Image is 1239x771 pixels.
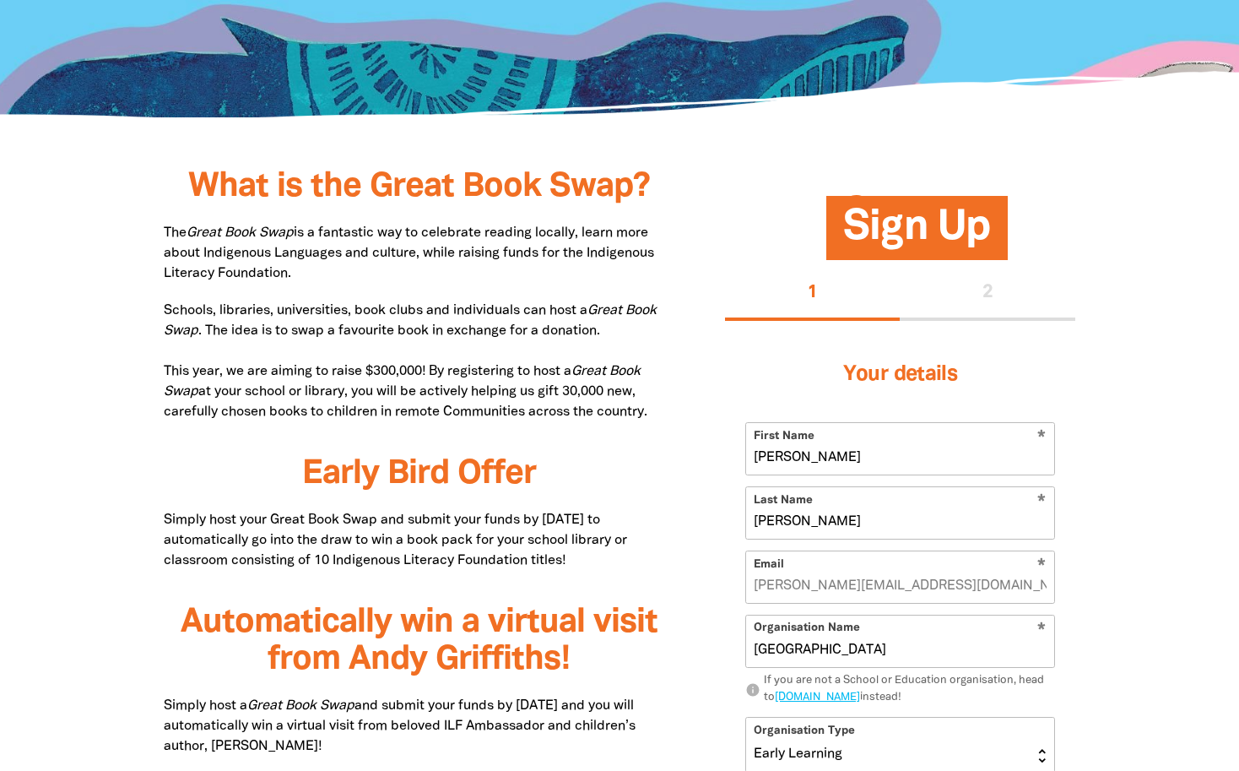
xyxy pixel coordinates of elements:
em: Great Book Swap [164,366,641,398]
span: What is the Great Book Swap? [188,171,650,203]
i: info [745,682,760,698]
span: Sign Up [843,209,990,260]
em: Great Book Swap [164,305,657,337]
p: The is a fantastic way to celebrate reading locally, learn more about Indigenous Languages and cu... [164,223,674,284]
p: Simply host a and submit your funds by [DATE] and you will automatically win a virtual visit from... [164,696,674,757]
p: Schools, libraries, universities, book clubs and individuals can host a . The idea is to swap a f... [164,301,674,422]
a: [DOMAIN_NAME] [775,692,860,703]
span: Automatically win a virtual visit from Andy Griffiths! [181,607,657,676]
em: Great Book Swap [187,227,294,239]
div: If you are not a School or Education organisation, head to instead! [764,673,1055,706]
em: Great Book Swap [247,700,354,712]
h3: Your details [745,341,1055,409]
p: Simply host your Great Book Swap and submit your funds by [DATE] to automatically go into the dra... [164,510,674,571]
button: Stage 1 [725,267,901,321]
span: Early Bird Offer [302,459,536,490]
